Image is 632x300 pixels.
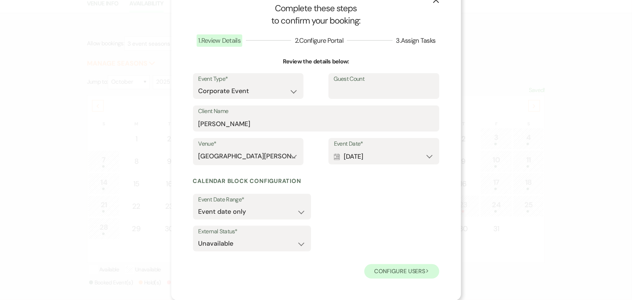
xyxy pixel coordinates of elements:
label: Event Type* [198,74,298,84]
span: 1 . Review Details [197,34,242,47]
span: 2 . Configure Portal [295,36,343,45]
label: External Status* [198,226,306,237]
button: 2.Configure Portal [291,37,347,44]
button: [DATE] [334,149,434,164]
button: 3.Assign Tasks [393,37,439,44]
h6: Calendar block configuration [193,177,439,185]
button: Configure users [364,264,439,279]
label: Guest Count [334,74,434,84]
h3: Review the details below: [193,58,439,66]
button: 1.Review Details [193,37,246,44]
label: Client Name [198,106,434,117]
span: 3 . Assign Tasks [396,36,436,45]
label: Venue* [198,139,298,149]
label: Event Date* [334,139,434,149]
label: Event Date Range* [198,195,306,205]
h1: Complete these steps to confirm your booking: [193,2,439,26]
